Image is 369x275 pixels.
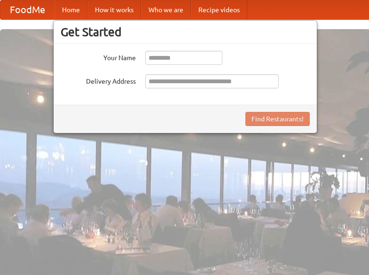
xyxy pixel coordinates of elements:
[61,25,310,39] h3: Get Started
[0,0,55,19] a: FoodMe
[141,0,191,19] a: Who we are
[245,112,310,126] button: Find Restaurants!
[61,51,136,63] label: Your Name
[55,0,87,19] a: Home
[191,0,247,19] a: Recipe videos
[87,0,141,19] a: How it works
[61,74,136,86] label: Delivery Address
